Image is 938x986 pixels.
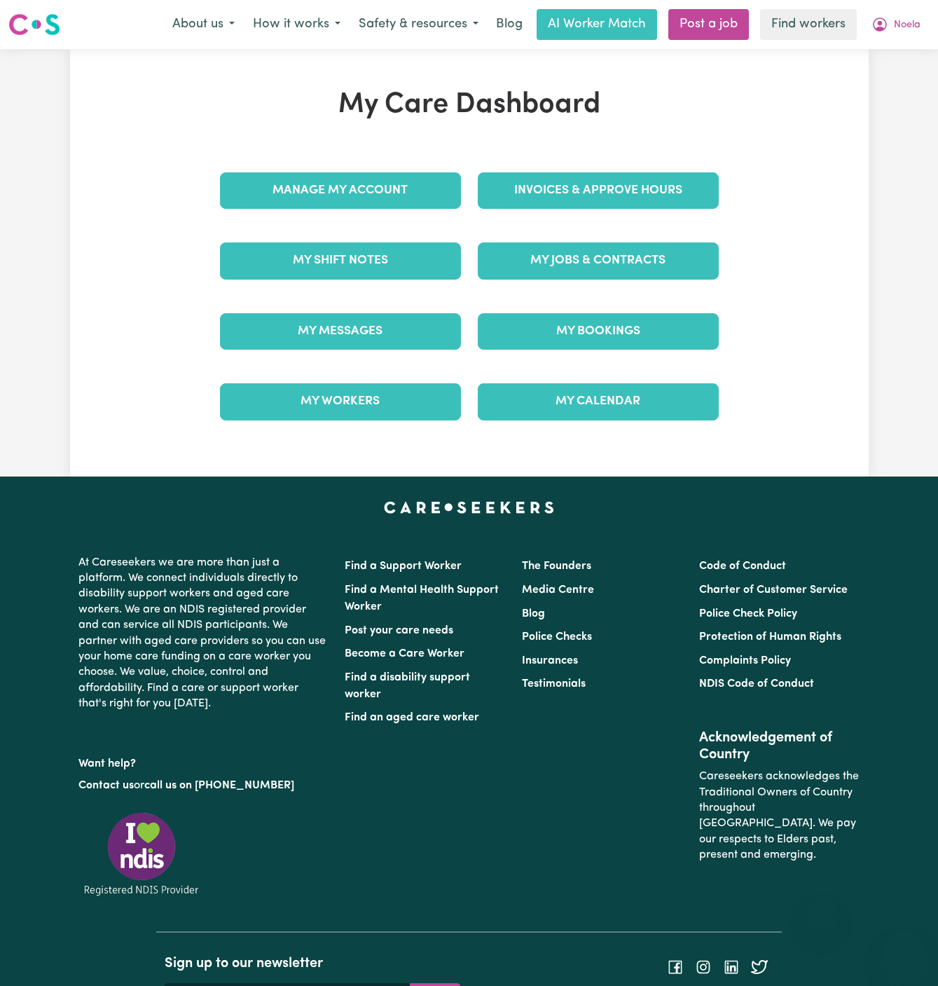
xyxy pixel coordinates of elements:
a: Post a job [668,9,749,40]
img: Registered NDIS provider [78,810,205,898]
a: Protection of Human Rights [699,631,841,643]
a: Become a Care Worker [345,648,464,659]
a: My Jobs & Contracts [478,242,719,279]
button: How it works [244,10,350,39]
a: Blog [488,9,531,40]
a: Follow Careseekers on Instagram [695,961,712,973]
a: Find a Support Worker [345,561,462,572]
a: Police Check Policy [699,608,797,619]
h1: My Care Dashboard [212,88,727,122]
img: Careseekers logo [8,12,60,37]
a: My Shift Notes [220,242,461,279]
h2: Sign up to our newsletter [165,955,460,972]
a: Testimonials [522,678,586,690]
a: My Messages [220,313,461,350]
a: Find a Mental Health Support Worker [345,584,499,612]
a: Charter of Customer Service [699,584,848,596]
a: Careseekers logo [8,8,60,41]
a: Code of Conduct [699,561,786,572]
span: Noela [894,18,920,33]
a: My Bookings [478,313,719,350]
p: Careseekers acknowledges the Traditional Owners of Country throughout [GEOGRAPHIC_DATA]. We pay o... [699,763,860,868]
p: or [78,772,328,799]
a: Invoices & Approve Hours [478,172,719,209]
p: At Careseekers we are more than just a platform. We connect individuals directly to disability su... [78,549,328,718]
a: call us on [PHONE_NUMBER] [144,780,294,791]
a: AI Worker Match [537,9,657,40]
p: Want help? [78,751,328,772]
a: Blog [522,608,545,619]
iframe: Button to launch messaging window [882,930,927,975]
button: About us [163,10,244,39]
a: Find an aged care worker [345,712,479,723]
a: Contact us [78,780,134,791]
a: Police Checks [522,631,592,643]
a: The Founders [522,561,591,572]
a: Follow Careseekers on LinkedIn [723,961,740,973]
button: My Account [862,10,930,39]
a: Manage My Account [220,172,461,209]
a: Follow Careseekers on Facebook [667,961,684,973]
a: Insurances [522,655,578,666]
a: Post your care needs [345,625,453,636]
a: Complaints Policy [699,655,791,666]
h2: Acknowledgement of Country [699,730,860,763]
a: Follow Careseekers on Twitter [751,961,768,973]
iframe: Close message [807,896,835,924]
a: My Calendar [478,383,719,420]
a: My Workers [220,383,461,420]
a: Media Centre [522,584,594,596]
a: Find a disability support worker [345,672,470,700]
a: Careseekers home page [384,502,554,513]
button: Safety & resources [350,10,488,39]
a: NDIS Code of Conduct [699,678,814,690]
a: Find workers [760,9,857,40]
